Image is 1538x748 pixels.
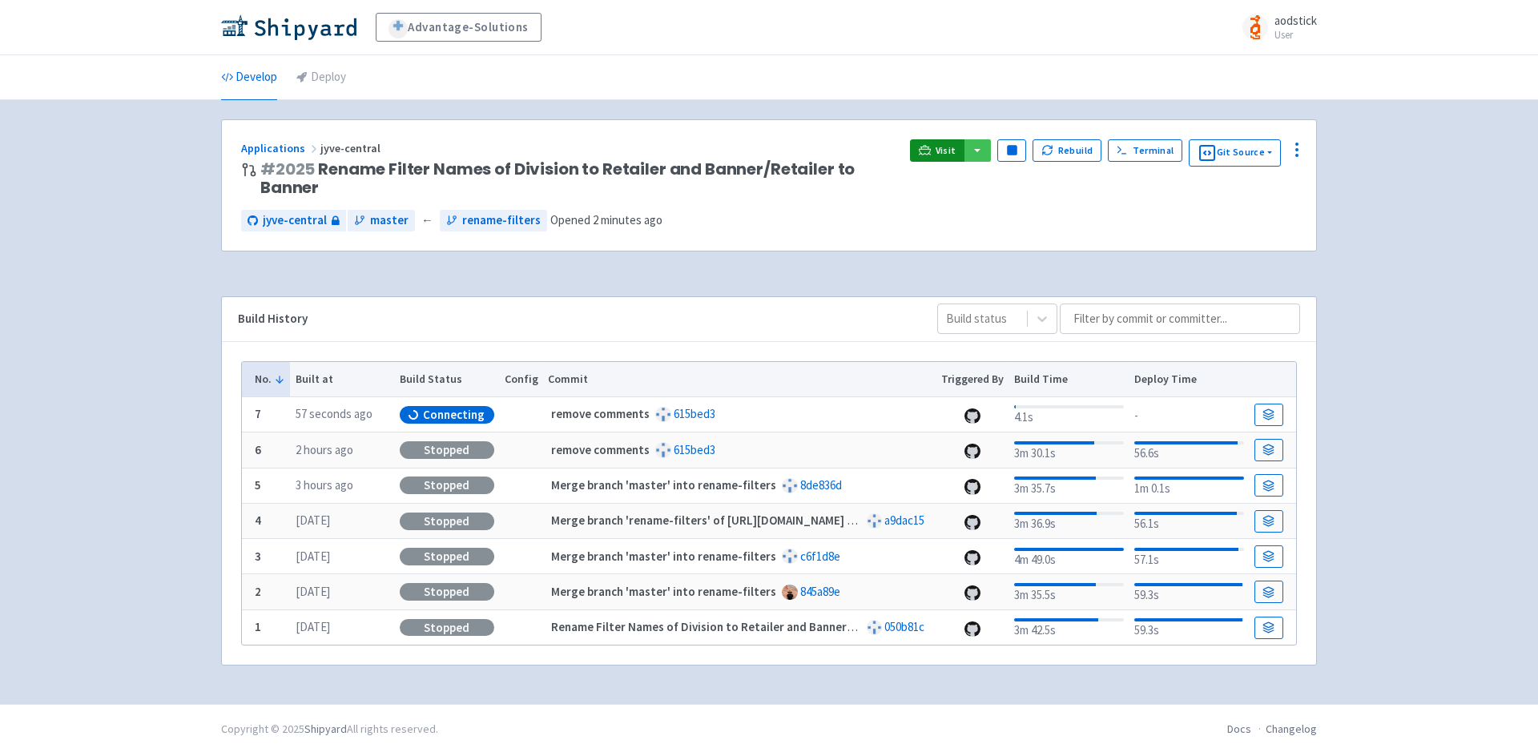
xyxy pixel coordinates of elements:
[884,619,924,634] a: 050b81c
[884,513,924,528] a: a9dac15
[1189,139,1281,167] button: Git Source
[255,619,261,634] b: 1
[348,210,415,231] a: master
[1033,139,1101,162] button: Rebuild
[1014,509,1124,533] div: 3m 36.9s
[674,406,715,421] a: 615bed3
[551,549,776,564] strong: Merge branch 'master' into rename-filters
[1014,438,1124,463] div: 3m 30.1s
[1227,722,1251,736] a: Docs
[296,584,330,599] time: [DATE]
[1254,404,1283,426] a: Build Details
[320,141,383,155] span: jyve-central
[255,549,261,564] b: 3
[1014,615,1124,640] div: 3m 42.5s
[551,442,650,457] strong: remove comments
[1014,545,1124,569] div: 4m 49.0s
[255,371,285,388] button: No.
[255,406,261,421] b: 7
[370,211,409,230] span: master
[551,477,776,493] strong: Merge branch 'master' into rename-filters
[936,362,1009,397] th: Triggered By
[1134,545,1244,569] div: 57.1s
[296,477,353,493] time: 3 hours ago
[421,211,433,230] span: ←
[400,619,494,637] div: Stopped
[1134,404,1244,425] div: -
[1134,509,1244,533] div: 56.1s
[1014,473,1124,498] div: 3m 35.7s
[241,141,320,155] a: Applications
[1129,362,1249,397] th: Deploy Time
[1254,617,1283,639] a: Build Details
[296,442,353,457] time: 2 hours ago
[241,210,346,231] a: jyve-central
[1134,438,1244,463] div: 56.6s
[394,362,499,397] th: Build Status
[800,477,842,493] a: 8de836d
[543,362,936,397] th: Commit
[1254,474,1283,497] a: Build Details
[400,477,494,494] div: Stopped
[1274,13,1317,28] span: aodstick
[296,619,330,634] time: [DATE]
[1254,439,1283,461] a: Build Details
[400,583,494,601] div: Stopped
[1254,510,1283,533] a: Build Details
[674,442,715,457] a: 615bed3
[1266,722,1317,736] a: Changelog
[1254,545,1283,568] a: Build Details
[551,513,950,528] strong: Merge branch 'rename-filters' of [URL][DOMAIN_NAME] into rename-filters
[221,55,277,100] a: Develop
[800,549,840,564] a: c6f1d8e
[296,55,346,100] a: Deploy
[1009,362,1129,397] th: Build Time
[551,619,949,634] strong: Rename Filter Names of Division to Retailer and Banner/Retailer to Banner
[1060,304,1300,334] input: Filter by commit or committer...
[1134,473,1244,498] div: 1m 0.1s
[255,442,261,457] b: 6
[1134,615,1244,640] div: 59.3s
[1134,580,1244,605] div: 59.3s
[221,721,438,738] div: Copyright © 2025 All rights reserved.
[551,584,776,599] strong: Merge branch 'master' into rename-filters
[551,406,650,421] strong: remove comments
[238,310,912,328] div: Build History
[255,513,261,528] b: 4
[260,160,897,197] span: Rename Filter Names of Division to Retailer and Banner/Retailer to Banner
[255,584,261,599] b: 2
[499,362,543,397] th: Config
[593,212,662,227] time: 2 minutes ago
[400,513,494,530] div: Stopped
[400,441,494,459] div: Stopped
[936,144,956,157] span: Visit
[260,158,315,180] a: #2025
[221,14,356,40] img: Shipyard logo
[1233,14,1317,40] a: aodstick User
[910,139,964,162] a: Visit
[440,210,547,231] a: rename-filters
[800,584,840,599] a: 845a89e
[1014,580,1124,605] div: 3m 35.5s
[1254,581,1283,603] a: Build Details
[296,513,330,528] time: [DATE]
[296,406,372,421] time: 57 seconds ago
[290,362,394,397] th: Built at
[304,722,347,736] a: Shipyard
[400,548,494,565] div: Stopped
[997,139,1026,162] button: Pause
[376,13,542,42] a: Advantage-Solutions
[1274,30,1317,40] small: User
[1014,402,1124,427] div: 4.1s
[1108,139,1182,162] a: Terminal
[462,211,541,230] span: rename-filters
[263,211,327,230] span: jyve-central
[255,477,261,493] b: 5
[296,549,330,564] time: [DATE]
[550,212,662,227] span: Opened
[423,407,485,423] span: Connecting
